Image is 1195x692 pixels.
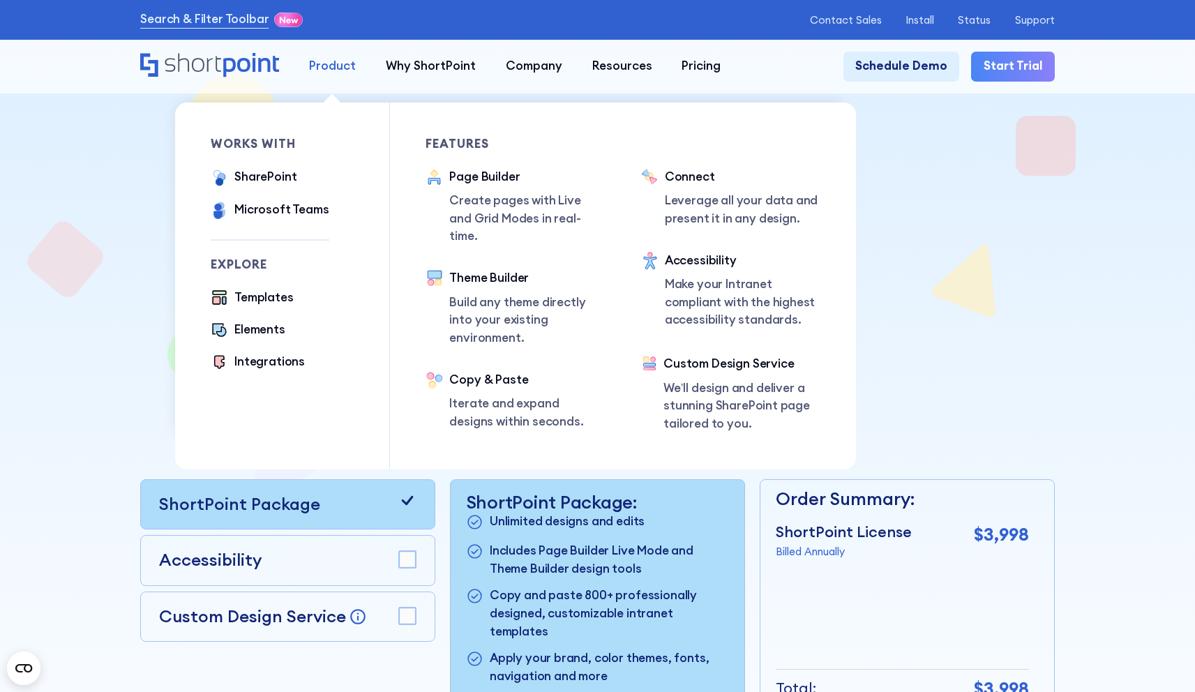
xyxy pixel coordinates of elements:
[426,371,605,431] a: Copy & PasteIterate and expand designs within seconds.
[843,52,959,82] a: Schedule Demo
[577,52,667,82] a: Resources
[810,14,882,26] a: Contact Sales
[159,605,346,626] p: Custom Design Service
[667,52,736,82] a: Pricing
[490,649,729,685] p: Apply your brand, color themes, fonts, navigation and more
[426,138,605,150] div: Features
[211,201,329,222] a: Microsoft Teams
[159,548,262,573] p: Accessibility
[449,269,605,287] div: Theme Builder
[234,168,296,186] div: SharePoint
[466,492,730,513] p: ShortPoint Package:
[211,289,294,309] a: Templates
[234,201,329,219] div: Microsoft Teams
[663,379,820,433] p: We’ll design and deliver a stunning SharePoint page tailored to you.
[665,252,820,270] div: Accessibility
[665,276,820,329] p: Make your Intranet compliant with the highest accessibility standards.
[974,521,1029,548] p: $3,998
[663,355,820,373] div: Custom Design Service
[641,168,820,228] a: ConnectLeverage all your data and present it in any design.
[426,269,605,347] a: Theme BuilderBuild any theme directly into your existing environment.
[776,521,912,543] p: ShortPoint License
[449,192,605,246] p: Create pages with Live and Grid Modes in real-time.
[140,53,279,79] a: Home
[665,192,820,227] p: Leverage all your data and present it in any design.
[490,587,729,640] p: Copy and paste 800+ professionally designed, customizable intranet templates
[449,294,605,347] p: Build any theme directly into your existing environment.
[490,542,729,578] p: Includes Page Builder Live Mode and Theme Builder design tools
[159,492,320,517] p: ShortPoint Package
[944,530,1195,692] iframe: Chat Widget
[234,289,293,307] div: Templates
[449,371,605,389] div: Copy & Paste
[592,57,652,75] div: Resources
[140,10,269,29] a: Search & Filter Toolbar
[641,252,820,331] a: AccessibilityMake your Intranet compliant with the highest accessibility standards.
[905,14,934,26] a: Install
[682,57,721,75] div: Pricing
[234,321,285,339] div: Elements
[211,168,297,189] a: SharePoint
[776,486,1030,513] p: Order Summary:
[234,353,305,371] div: Integrations
[449,168,605,186] div: Page Builder
[665,168,820,186] div: Connect
[506,57,562,75] div: Company
[490,52,577,82] a: Company
[7,652,40,685] button: Open CMP widget
[449,395,605,430] p: Iterate and expand designs within seconds.
[426,168,605,246] a: Page BuilderCreate pages with Live and Grid Modes in real-time.
[641,355,820,434] a: Custom Design ServiceWe’ll design and deliver a stunning SharePoint page tailored to you.
[294,52,371,82] a: Product
[371,52,491,82] a: Why ShortPoint
[1015,14,1055,26] a: Support
[211,353,305,373] a: Integrations
[309,57,356,75] div: Product
[211,321,285,341] a: Elements
[490,513,645,533] p: Unlimited designs and edits
[971,52,1054,82] a: Start Trial
[386,57,476,75] div: Why ShortPoint
[776,544,912,559] p: Billed Annually
[211,138,329,150] div: works with
[211,259,329,271] div: Explore
[958,14,991,26] a: Status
